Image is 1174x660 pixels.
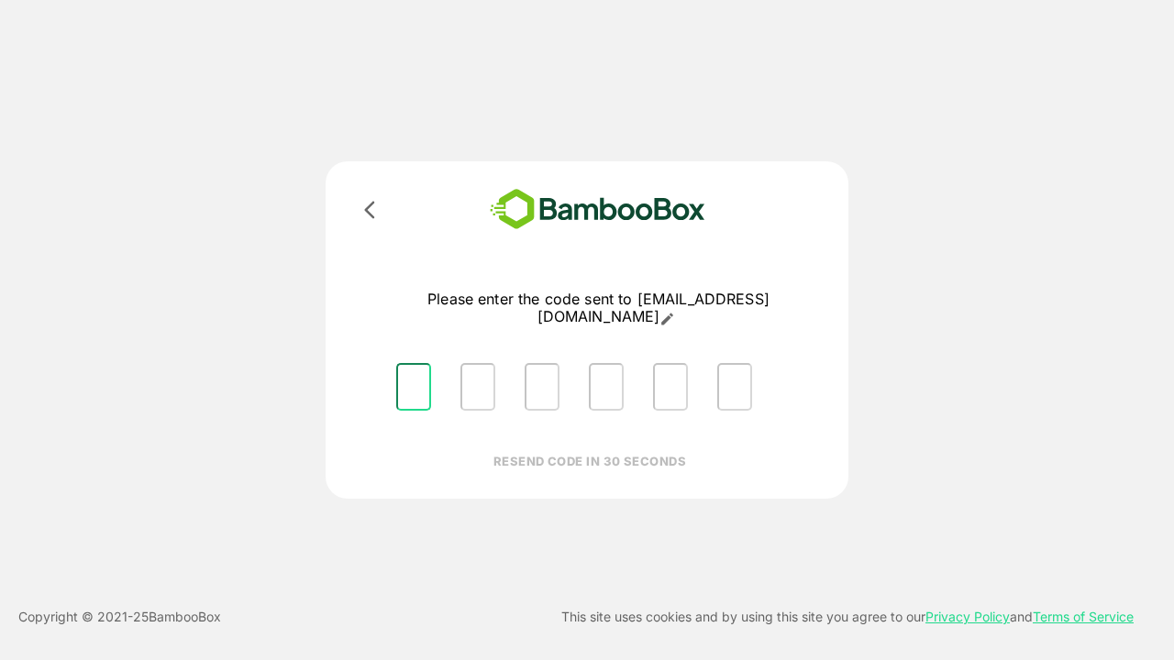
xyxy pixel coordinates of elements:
a: Privacy Policy [925,609,1010,624]
input: Please enter OTP character 5 [653,363,688,411]
input: Please enter OTP character 1 [396,363,431,411]
a: Terms of Service [1033,609,1134,624]
input: Please enter OTP character 4 [589,363,624,411]
p: Please enter the code sent to [EMAIL_ADDRESS][DOMAIN_NAME] [382,291,815,326]
p: This site uses cookies and by using this site you agree to our and [561,606,1134,628]
input: Please enter OTP character 3 [525,363,559,411]
p: Copyright © 2021- 25 BambooBox [18,606,221,628]
input: Please enter OTP character 2 [460,363,495,411]
img: bamboobox [463,183,732,236]
input: Please enter OTP character 6 [717,363,752,411]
